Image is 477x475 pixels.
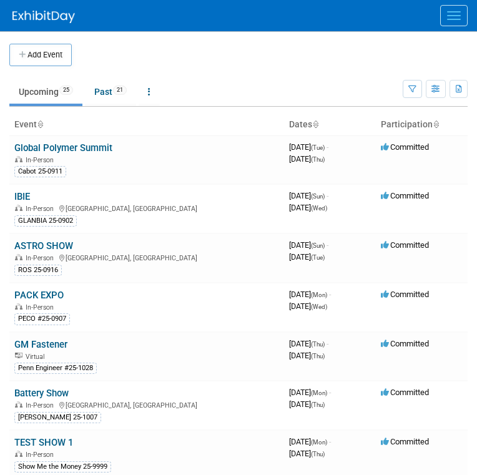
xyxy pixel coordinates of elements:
span: In-Person [26,451,57,459]
span: [DATE] [289,301,327,311]
th: Dates [284,114,376,135]
a: Sort by Event Name [37,119,43,129]
img: In-Person Event [15,451,22,457]
div: ROS 25-0916 [14,265,62,276]
a: ASTRO SHOW [14,240,73,252]
span: Committed [381,437,429,446]
span: [DATE] [289,240,328,250]
img: In-Person Event [15,205,22,211]
span: (Thu) [311,401,325,408]
span: - [329,437,331,446]
a: Sort by Participation Type [433,119,439,129]
span: (Mon) [311,291,327,298]
span: Committed [381,240,429,250]
span: Committed [381,290,429,299]
img: In-Person Event [15,254,22,260]
span: - [329,290,331,299]
th: Participation [376,114,468,135]
span: (Thu) [311,341,325,348]
span: (Sun) [311,242,325,249]
span: [DATE] [289,290,331,299]
span: In-Person [26,205,57,213]
span: (Tue) [311,144,325,151]
span: [DATE] [289,154,325,164]
span: (Mon) [311,439,327,446]
img: In-Person Event [15,401,22,408]
a: PACK EXPO [14,290,64,301]
span: [DATE] [289,142,328,152]
span: Committed [381,142,429,152]
img: ExhibitDay [12,11,75,23]
button: Add Event [9,44,72,66]
div: PECO #25-0907 [14,313,70,325]
th: Event [9,114,284,135]
a: TEST SHOW 1 [14,437,73,448]
button: Menu [440,5,468,26]
div: Penn Engineer #25-1028 [14,363,97,374]
span: - [327,339,328,348]
span: [DATE] [289,437,331,446]
span: (Thu) [311,156,325,163]
a: Global Polymer Summit [14,142,112,154]
span: (Tue) [311,254,325,261]
span: (Thu) [311,353,325,360]
span: In-Person [26,254,57,262]
span: (Wed) [311,303,327,310]
a: Battery Show [14,388,69,399]
div: [GEOGRAPHIC_DATA], [GEOGRAPHIC_DATA] [14,203,279,213]
img: In-Person Event [15,156,22,162]
span: - [327,142,328,152]
span: - [327,191,328,200]
div: Show Me the Money 25-9999 [14,461,111,473]
div: [GEOGRAPHIC_DATA], [GEOGRAPHIC_DATA] [14,252,279,262]
span: Virtual [26,353,48,361]
span: [DATE] [289,351,325,360]
span: [DATE] [289,339,328,348]
span: [DATE] [289,252,325,262]
span: [DATE] [289,399,325,409]
span: (Sun) [311,193,325,200]
span: Committed [381,191,429,200]
span: Committed [381,388,429,397]
span: - [327,240,328,250]
span: [DATE] [289,449,325,458]
span: 21 [113,86,127,95]
a: GM Fastener [14,339,67,350]
span: In-Person [26,401,57,409]
span: [DATE] [289,203,327,212]
span: [DATE] [289,191,328,200]
div: [PERSON_NAME] 25-1007 [14,412,101,423]
div: Cabot 25-0911 [14,166,66,177]
span: (Wed) [311,205,327,212]
a: Sort by Start Date [312,119,318,129]
a: Upcoming25 [9,80,82,104]
span: (Mon) [311,389,327,396]
a: IBIE [14,191,30,202]
span: 25 [59,86,73,95]
span: In-Person [26,303,57,311]
div: GLANBIA 25-0902 [14,215,77,227]
span: In-Person [26,156,57,164]
span: (Thu) [311,451,325,458]
span: - [329,388,331,397]
img: Virtual Event [15,353,22,359]
div: [GEOGRAPHIC_DATA], [GEOGRAPHIC_DATA] [14,399,279,409]
a: Past21 [85,80,136,104]
span: Committed [381,339,429,348]
img: In-Person Event [15,303,22,310]
span: [DATE] [289,388,331,397]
